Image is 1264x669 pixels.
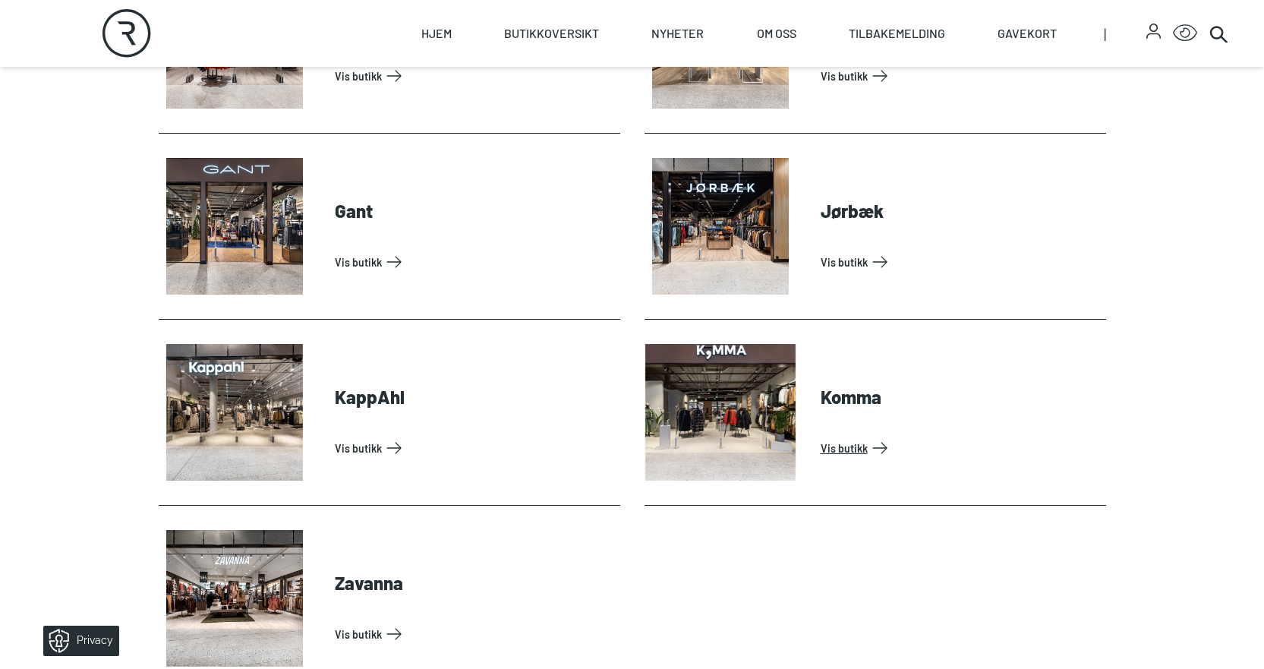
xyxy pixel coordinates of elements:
iframe: Manage Preferences [15,620,139,661]
a: Vis Butikk: KappAhl [335,436,614,460]
a: Vis Butikk: Gant [335,250,614,274]
button: Open Accessibility Menu [1173,21,1197,46]
a: Vis Butikk: Jørbæk [821,250,1100,274]
a: Vis Butikk: Eurosko [821,64,1100,88]
a: Vis Butikk: Zavanna [335,622,614,646]
a: Vis Butikk: Komma [821,436,1100,460]
a: Vis Butikk: Dressmann [335,64,614,88]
